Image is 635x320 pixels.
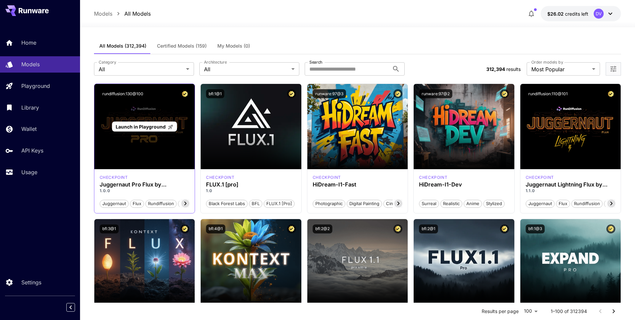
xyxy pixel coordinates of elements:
[21,168,37,176] p: Usage
[464,199,482,208] button: Anime
[483,199,505,208] button: Stylized
[206,89,224,98] button: bfl:1@1
[606,89,615,98] button: Certified Model – Vetted for best performance and includes a commercial license.
[419,224,438,233] button: bfl:2@1
[180,224,189,233] button: Certified Model – Vetted for best performance and includes a commercial license.
[384,200,409,207] span: Cinematic
[526,174,554,180] p: checkpoint
[99,59,116,65] label: Category
[604,200,624,207] span: schnell
[347,199,382,208] button: Digital Painting
[100,181,190,188] h3: Juggernaut Pro Flux by RunDiffusion
[130,200,144,207] span: flux
[526,188,616,194] p: 1.1.0
[116,124,166,130] span: Launch in Playground
[21,125,37,133] p: Wallet
[100,200,128,207] span: juggernaut
[178,200,190,207] span: pro
[249,200,262,207] span: BFL
[249,199,262,208] button: BFL
[100,199,129,208] button: juggernaut
[571,199,603,208] button: rundiffusion
[146,200,176,207] span: rundiffusion
[547,10,588,17] div: $26.021
[206,224,225,233] button: bfl:4@1
[393,224,402,233] button: Certified Model – Vetted for best performance and includes a commercial license.
[21,60,40,68] p: Models
[313,200,345,207] span: Photographic
[157,43,207,49] span: Certified Models (159)
[206,174,234,180] div: fluxpro
[419,200,439,207] span: Surreal
[419,89,452,98] button: runware:97@2
[606,224,615,233] button: Certified Model – Vetted for best performance and includes a commercial license.
[287,224,296,233] button: Certified Model – Vetted for best performance and includes a commercial license.
[124,10,151,18] p: All Models
[526,224,545,233] button: bfl:1@3
[547,11,565,17] span: $26.02
[347,200,382,207] span: Digital Painting
[609,65,617,73] button: Open more filters
[393,89,402,98] button: Certified Model – Vetted for best performance and includes a commercial license.
[607,305,620,318] button: Go to next page
[531,59,563,65] label: Order models by
[66,303,75,312] button: Collapse sidebar
[206,188,296,194] p: 1.0
[94,10,112,18] a: Models
[572,200,602,207] span: rundiffusion
[204,65,289,73] span: All
[217,43,250,49] span: My Models (0)
[526,89,570,98] button: rundiffusion:110@101
[71,301,80,313] div: Collapse sidebar
[541,6,621,21] button: $26.021DV
[500,224,509,233] button: Certified Model – Vetted for best performance and includes a commercial license.
[484,200,504,207] span: Stylized
[313,181,403,188] h3: HiDream-I1-Fast
[21,147,43,155] p: API Keys
[526,174,554,180] div: FLUX.1 D
[206,200,247,207] span: Black Forest Labs
[464,200,482,207] span: Anime
[100,89,146,98] button: rundiffusion:130@100
[112,122,177,132] a: Launch in Playground
[21,278,41,286] p: Settings
[419,174,447,180] p: checkpoint
[206,174,234,180] p: checkpoint
[99,65,183,73] span: All
[313,224,332,233] button: bfl:2@2
[21,104,39,112] p: Library
[594,9,604,19] div: DV
[313,199,345,208] button: Photographic
[531,65,589,73] span: Most Popular
[94,10,151,18] nav: breadcrumb
[264,199,295,208] button: FLUX.1 [pro]
[313,89,346,98] button: runware:97@3
[551,308,587,315] p: 1–100 of 312394
[383,199,409,208] button: Cinematic
[100,188,190,194] p: 1.0.0
[21,39,36,47] p: Home
[486,66,505,72] span: 312,394
[204,59,227,65] label: Architecture
[309,59,322,65] label: Search
[313,174,341,180] div: HiDream Fast
[556,199,570,208] button: flux
[145,199,177,208] button: rundiffusion
[264,200,294,207] span: FLUX.1 [pro]
[441,200,462,207] span: Realistic
[440,199,462,208] button: Realistic
[99,43,146,49] span: All Models (312,394)
[100,174,128,180] p: checkpoint
[556,200,570,207] span: flux
[287,89,296,98] button: Certified Model – Vetted for best performance and includes a commercial license.
[206,181,296,188] h3: FLUX.1 [pro]
[521,306,540,316] div: 100
[500,89,509,98] button: Certified Model – Vetted for best performance and includes a commercial license.
[419,174,447,180] div: HiDream Dev
[130,199,144,208] button: flux
[526,181,616,188] div: Juggernaut Lightning Flux by RunDiffusion
[419,181,509,188] h3: HiDream-I1-Dev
